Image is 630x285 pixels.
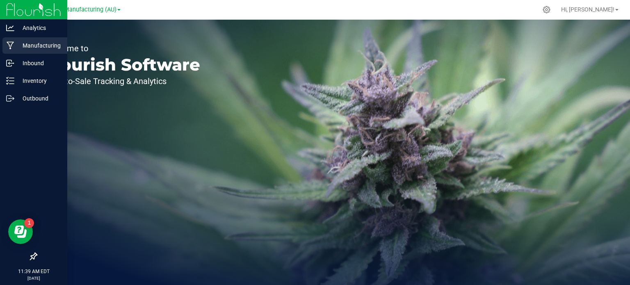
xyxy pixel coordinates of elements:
[14,76,64,86] p: Inventory
[47,6,116,13] span: Stash Manufacturing (AU)
[44,77,200,85] p: Seed-to-Sale Tracking & Analytics
[6,77,14,85] inline-svg: Inventory
[541,6,552,14] div: Manage settings
[8,219,33,244] iframe: Resource center
[6,94,14,103] inline-svg: Outbound
[44,57,200,73] p: Flourish Software
[44,44,200,52] p: Welcome to
[561,6,614,13] span: Hi, [PERSON_NAME]!
[14,41,64,50] p: Manufacturing
[4,275,64,281] p: [DATE]
[6,24,14,32] inline-svg: Analytics
[14,58,64,68] p: Inbound
[14,93,64,103] p: Outbound
[4,268,64,275] p: 11:39 AM EDT
[24,218,34,228] iframe: Resource center unread badge
[14,23,64,33] p: Analytics
[6,59,14,67] inline-svg: Inbound
[6,41,14,50] inline-svg: Manufacturing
